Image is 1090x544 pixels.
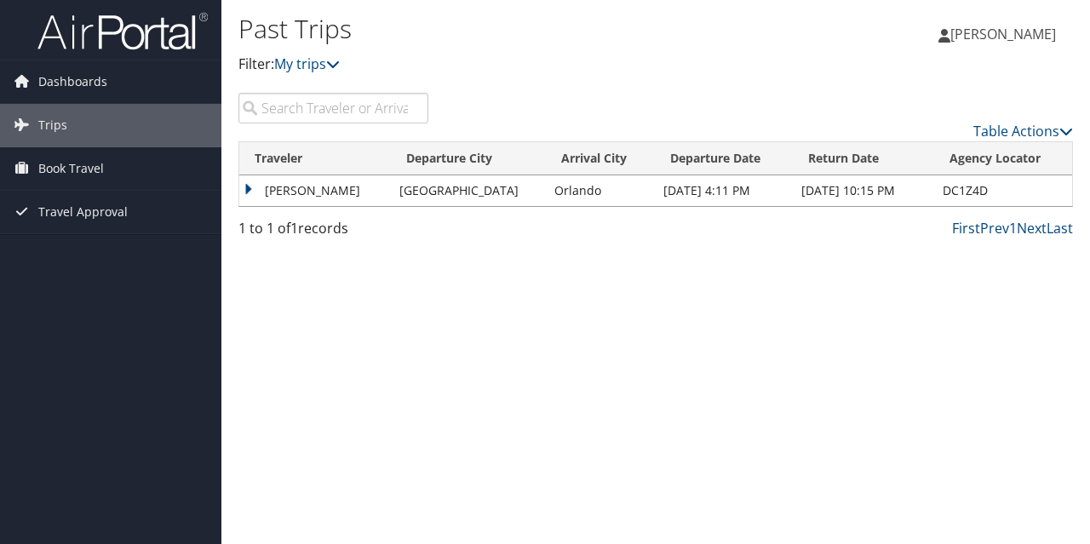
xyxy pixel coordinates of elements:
th: Arrival City: activate to sort column ascending [546,142,655,175]
a: 1 [1009,219,1017,238]
span: Trips [38,104,67,146]
th: Departure Date: activate to sort column ascending [655,142,792,175]
a: My trips [274,54,340,73]
td: [DATE] 4:11 PM [655,175,792,206]
td: DC1Z4D [934,175,1072,206]
td: [DATE] 10:15 PM [793,175,934,206]
span: [PERSON_NAME] [950,25,1056,43]
span: Dashboards [38,60,107,103]
h1: Past Trips [238,11,795,47]
td: [GEOGRAPHIC_DATA] [391,175,546,206]
a: Next [1017,219,1047,238]
input: Search Traveler or Arrival City [238,93,428,123]
span: Travel Approval [38,191,128,233]
th: Traveler: activate to sort column ascending [239,142,391,175]
td: Orlando [546,175,655,206]
span: Book Travel [38,147,104,190]
th: Return Date: activate to sort column ascending [793,142,934,175]
a: Last [1047,219,1073,238]
th: Departure City: activate to sort column ascending [391,142,546,175]
a: First [952,219,980,238]
a: Prev [980,219,1009,238]
a: Table Actions [973,122,1073,140]
span: 1 [290,219,298,238]
p: Filter: [238,54,795,76]
img: airportal-logo.png [37,11,208,51]
td: [PERSON_NAME] [239,175,391,206]
div: 1 to 1 of records [238,218,428,247]
th: Agency Locator: activate to sort column ascending [934,142,1072,175]
a: [PERSON_NAME] [938,9,1073,60]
